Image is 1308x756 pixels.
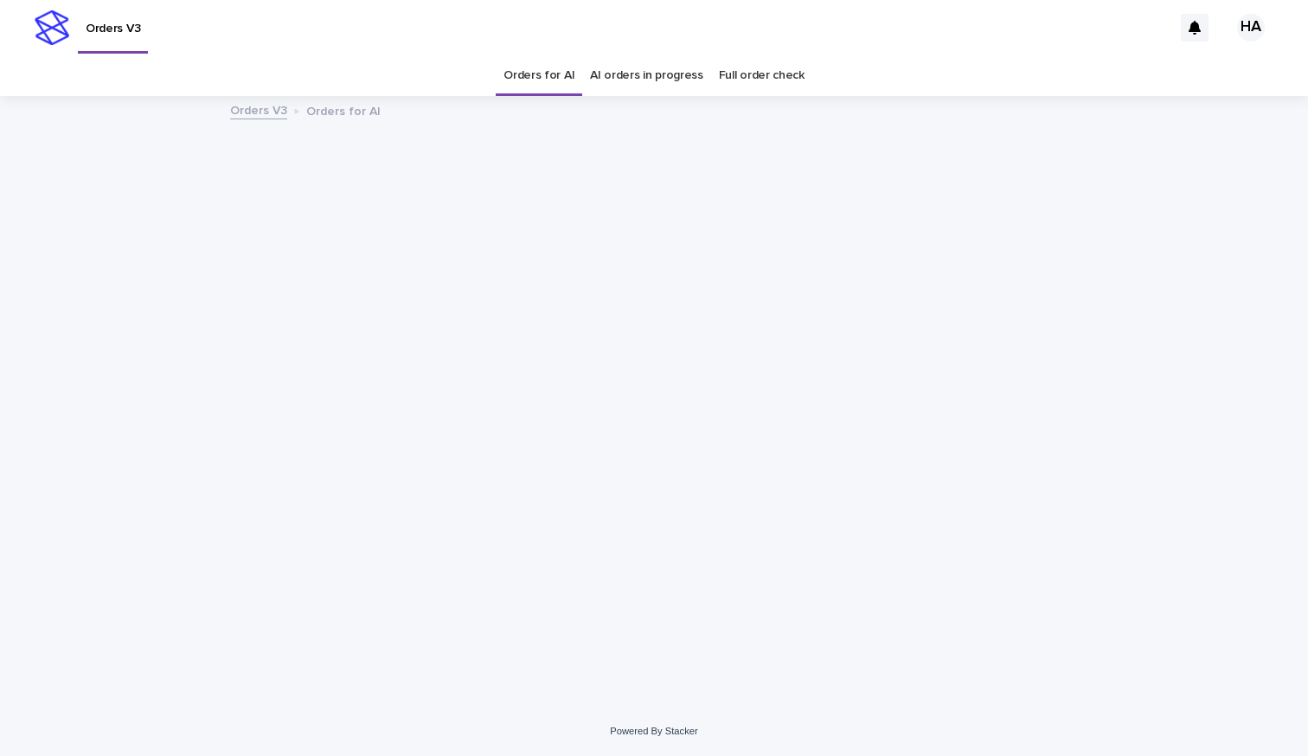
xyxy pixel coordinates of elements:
[503,55,574,96] a: Orders for AI
[1237,14,1265,42] div: HA
[306,100,381,119] p: Orders for AI
[610,726,697,736] a: Powered By Stacker
[230,99,287,119] a: Orders V3
[590,55,703,96] a: AI orders in progress
[35,10,69,45] img: stacker-logo-s-only.png
[719,55,805,96] a: Full order check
